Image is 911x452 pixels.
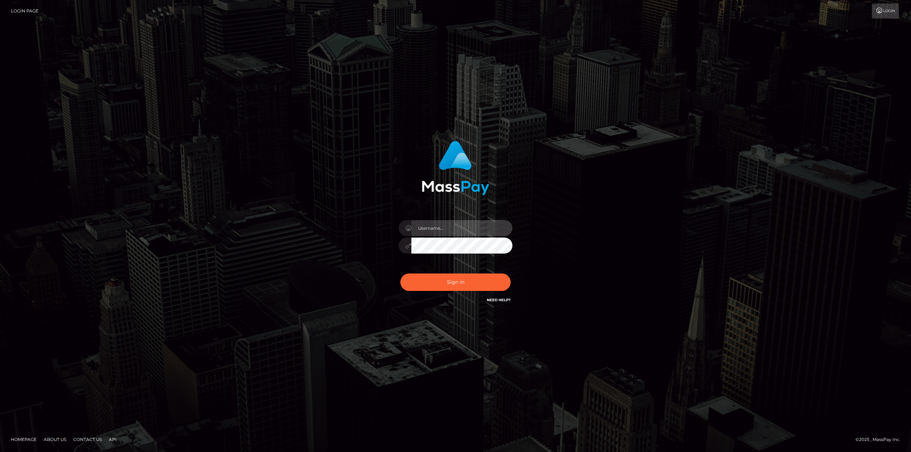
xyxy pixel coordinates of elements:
[70,434,105,445] a: Contact Us
[8,434,40,445] a: Homepage
[422,141,489,195] img: MassPay Login
[487,298,511,302] a: Need Help?
[11,4,38,18] a: Login Page
[872,4,899,18] a: Login
[400,273,511,291] button: Sign in
[855,436,906,443] div: © 2025 , MassPay Inc.
[411,220,512,236] input: Username...
[106,434,120,445] a: API
[41,434,69,445] a: About Us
